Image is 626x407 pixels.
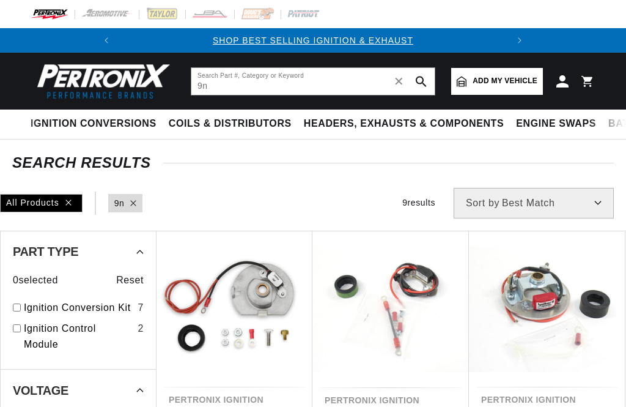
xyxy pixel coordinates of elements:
div: SEARCH RESULTS [12,157,614,169]
summary: Headers, Exhausts & Components [298,110,510,138]
select: Sort by [454,188,614,218]
div: 7 [138,300,144,316]
span: Headers, Exhausts & Components [304,118,504,130]
span: 9 results [402,198,435,207]
div: Announcement [119,34,507,47]
button: search button [408,68,435,95]
summary: Ignition Conversions [31,110,163,138]
span: Coils & Distributors [169,118,292,130]
span: Sort by [466,198,499,208]
a: 9n [114,196,125,210]
input: Search Part #, Category or Keyword [191,68,435,95]
a: Ignition Control Module [24,321,133,352]
img: Pertronix [31,60,171,102]
span: Reset [116,272,144,288]
a: SHOP BEST SELLING IGNITION & EXHAUST [213,35,413,45]
span: Engine Swaps [516,118,596,130]
button: Translation missing: en.sections.announcements.previous_announcement [94,28,119,53]
summary: Coils & Distributors [163,110,298,138]
span: Add my vehicle [473,75,537,87]
span: Part Type [13,245,78,258]
a: Ignition Conversion Kit [24,300,133,316]
a: Add my vehicle [451,68,543,95]
summary: Engine Swaps [510,110,602,138]
div: 1 of 2 [119,34,507,47]
span: Voltage [13,384,68,397]
span: 0 selected [13,272,58,288]
div: 2 [138,321,144,337]
span: Ignition Conversions [31,118,156,130]
button: Translation missing: en.sections.announcements.next_announcement [507,28,532,53]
